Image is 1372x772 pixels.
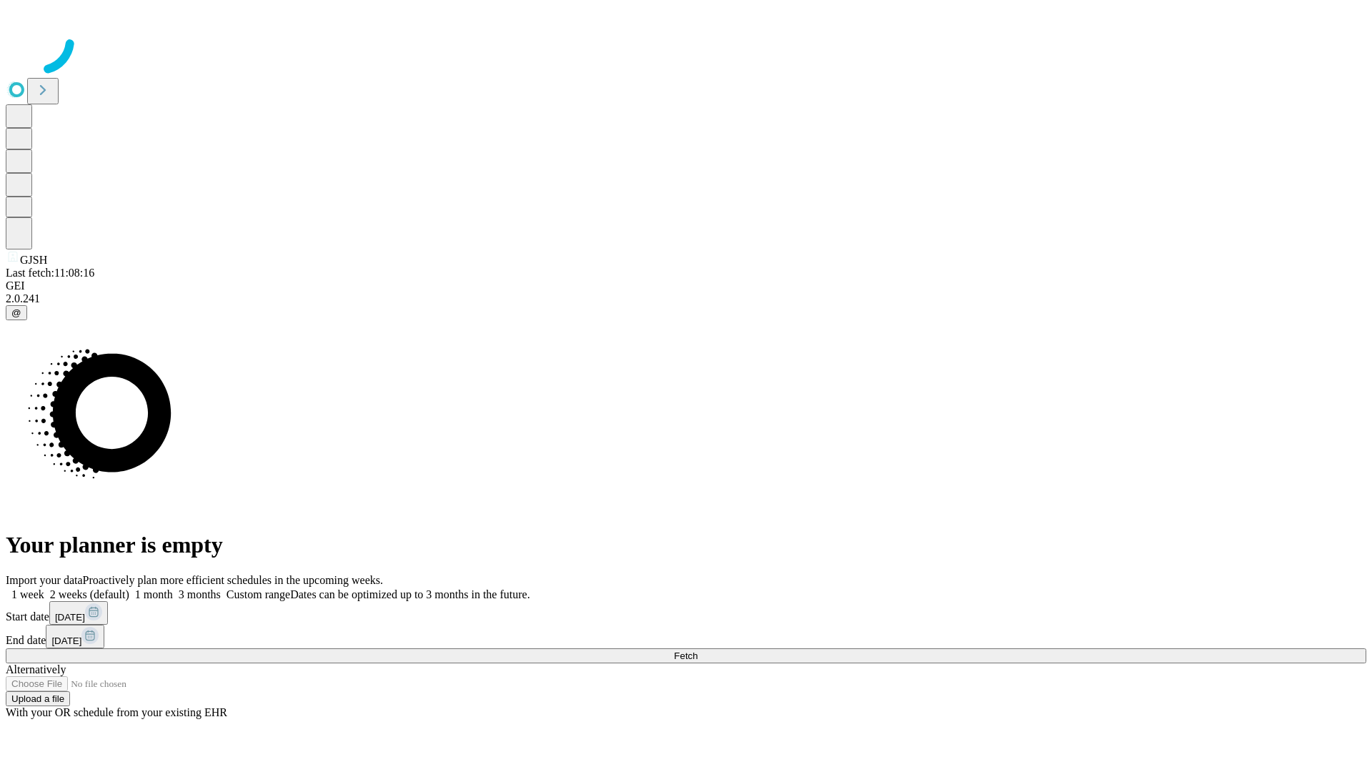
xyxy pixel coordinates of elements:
[6,305,27,320] button: @
[674,650,697,661] span: Fetch
[179,588,221,600] span: 3 months
[6,279,1366,292] div: GEI
[20,254,47,266] span: GJSH
[55,612,85,623] span: [DATE]
[135,588,173,600] span: 1 month
[227,588,290,600] span: Custom range
[6,532,1366,558] h1: Your planner is empty
[6,663,66,675] span: Alternatively
[11,588,44,600] span: 1 week
[6,292,1366,305] div: 2.0.241
[6,706,227,718] span: With your OR schedule from your existing EHR
[6,625,1366,648] div: End date
[11,307,21,318] span: @
[6,574,83,586] span: Import your data
[49,601,108,625] button: [DATE]
[6,267,94,279] span: Last fetch: 11:08:16
[50,588,129,600] span: 2 weeks (default)
[51,635,81,646] span: [DATE]
[46,625,104,648] button: [DATE]
[83,574,383,586] span: Proactively plan more efficient schedules in the upcoming weeks.
[6,601,1366,625] div: Start date
[6,691,70,706] button: Upload a file
[6,648,1366,663] button: Fetch
[290,588,530,600] span: Dates can be optimized up to 3 months in the future.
